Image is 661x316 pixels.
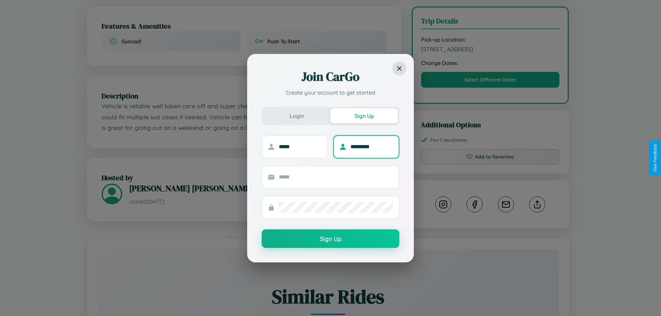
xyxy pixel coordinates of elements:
[653,144,658,172] div: Give Feedback
[262,229,399,248] button: Sign Up
[330,108,398,123] button: Sign Up
[262,88,399,97] p: Create your account to get started
[263,108,330,123] button: Login
[262,68,399,85] h2: Join CarGo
